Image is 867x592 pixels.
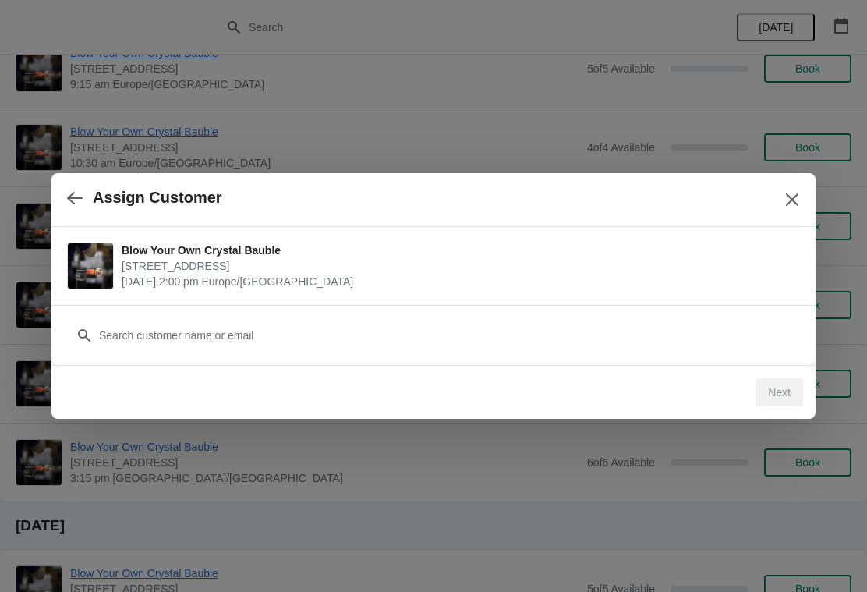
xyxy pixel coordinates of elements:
img: Blow Your Own Crystal Bauble | Cumbria Crystal, Canal Street, Ulverston LA12 7LB, UK | December 2... [68,243,113,289]
span: Blow Your Own Crystal Bauble [122,243,792,258]
input: Search customer name or email [98,321,800,349]
span: [STREET_ADDRESS] [122,258,792,274]
button: Close [778,186,806,214]
span: [DATE] 2:00 pm Europe/[GEOGRAPHIC_DATA] [122,274,792,289]
h2: Assign Customer [93,189,222,207]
